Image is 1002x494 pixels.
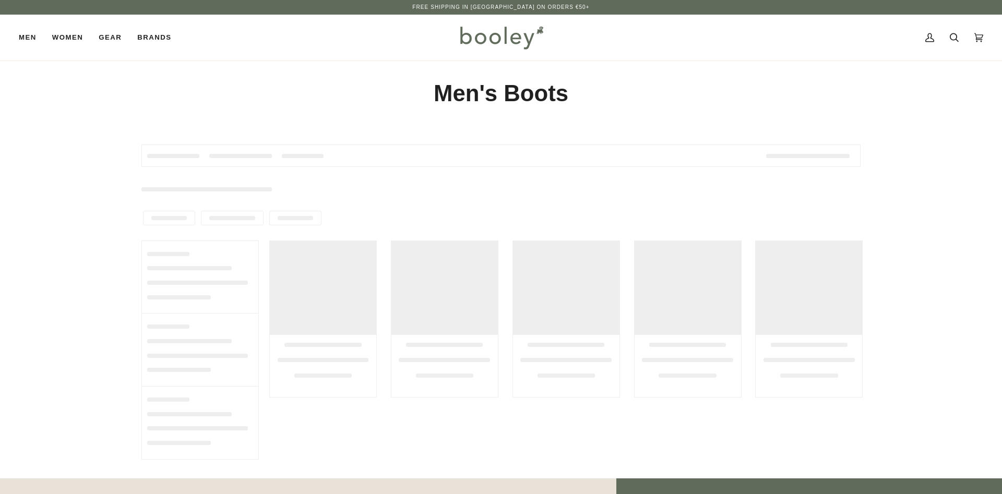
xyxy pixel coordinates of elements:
img: Booley [456,22,547,53]
a: Brands [129,15,179,61]
h1: Men's Boots [141,79,861,108]
a: Men [19,15,44,61]
span: Gear [99,32,122,43]
a: Women [44,15,91,61]
a: Gear [91,15,129,61]
span: Men [19,32,37,43]
p: Free Shipping in [GEOGRAPHIC_DATA] on Orders €50+ [412,3,589,11]
span: Brands [137,32,171,43]
span: Women [52,32,83,43]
